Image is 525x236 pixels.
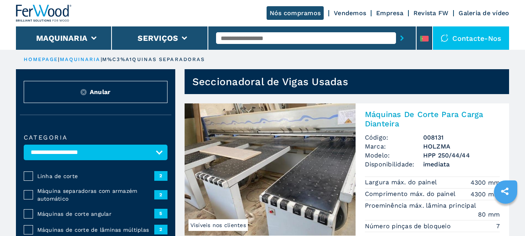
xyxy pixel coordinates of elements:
button: submit-button [396,29,408,47]
a: Vendemos [334,9,366,17]
span: Marca: [365,142,423,151]
span: Máquinas de corte angular [37,210,154,218]
p: Número pinças de bloqueio [365,222,453,231]
a: Galeria de vídeo [459,9,509,17]
span: Màquina separadoras com armazém automático [37,187,154,203]
em: 4300 mm [471,178,500,187]
span: Anular [90,87,111,96]
span: | [101,56,102,62]
span: 2 [154,190,167,199]
a: maquinaria [60,56,101,62]
img: Contacte-nos [441,34,448,42]
span: Linha de corte [37,172,154,180]
span: | [58,56,59,62]
span: imediata [423,160,500,169]
span: Código: [365,133,423,142]
span: 2 [154,171,167,180]
img: Reset [80,89,87,95]
div: Contacte-nos [433,26,509,50]
label: categoria [24,135,167,141]
h3: 008131 [423,133,500,142]
p: Proeminência máx. lâmina principal [365,201,478,210]
span: Disponibilidade: [365,160,423,169]
em: 80 mm [478,210,500,219]
iframe: Chat [492,201,519,230]
a: Empresa [376,9,403,17]
h3: HOLZMA [423,142,500,151]
h2: Máquinas De Corte Para Carga Dianteira [365,110,500,128]
span: Máquinas de corte de lâminas múltiplas [37,226,154,234]
p: Comprimento máx. do painel [365,190,458,198]
span: 2 [154,225,167,234]
a: sharethis [495,182,515,201]
a: Revista FW [413,9,449,17]
p: m%C3%A1quinas separadoras [102,56,205,63]
a: HOMEPAGE [24,56,58,62]
h1: Seccionadoral de Vigas Usadas [192,75,348,88]
em: 4300 mm [471,190,500,199]
p: Largura máx. do painel [365,178,439,187]
button: Serviços [138,33,178,43]
span: Visíveis nos clientes [188,219,248,231]
h3: HPP 250/44/44 [423,151,500,160]
span: Modelo: [365,151,423,160]
img: Ferwood [16,5,72,22]
button: Maquinaria [36,33,88,43]
a: Nós compramos [267,6,324,20]
img: Máquinas De Corte Para Carga Dianteira HOLZMA HPP 250/44/44 [185,103,356,236]
span: 5 [154,209,167,218]
button: ResetAnular [24,81,167,103]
